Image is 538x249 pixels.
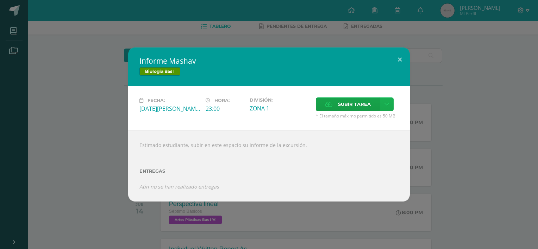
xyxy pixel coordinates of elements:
[148,98,165,103] span: Fecha:
[139,168,399,174] label: Entregas
[214,98,230,103] span: Hora:
[338,98,371,111] span: Subir tarea
[139,67,180,76] span: Biología Bas I
[139,105,200,113] div: [DATE][PERSON_NAME]
[139,56,399,66] h2: Informe Mashav
[206,105,244,113] div: 23:00
[139,183,219,190] i: Aún no se han realizado entregas
[390,47,410,71] button: Close (Esc)
[250,104,310,112] div: ZONA 1
[128,130,410,201] div: Estimado estudiante, subir en este espacio su informe de la excursión.
[316,113,399,119] span: * El tamaño máximo permitido es 50 MB
[250,97,310,103] label: División:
